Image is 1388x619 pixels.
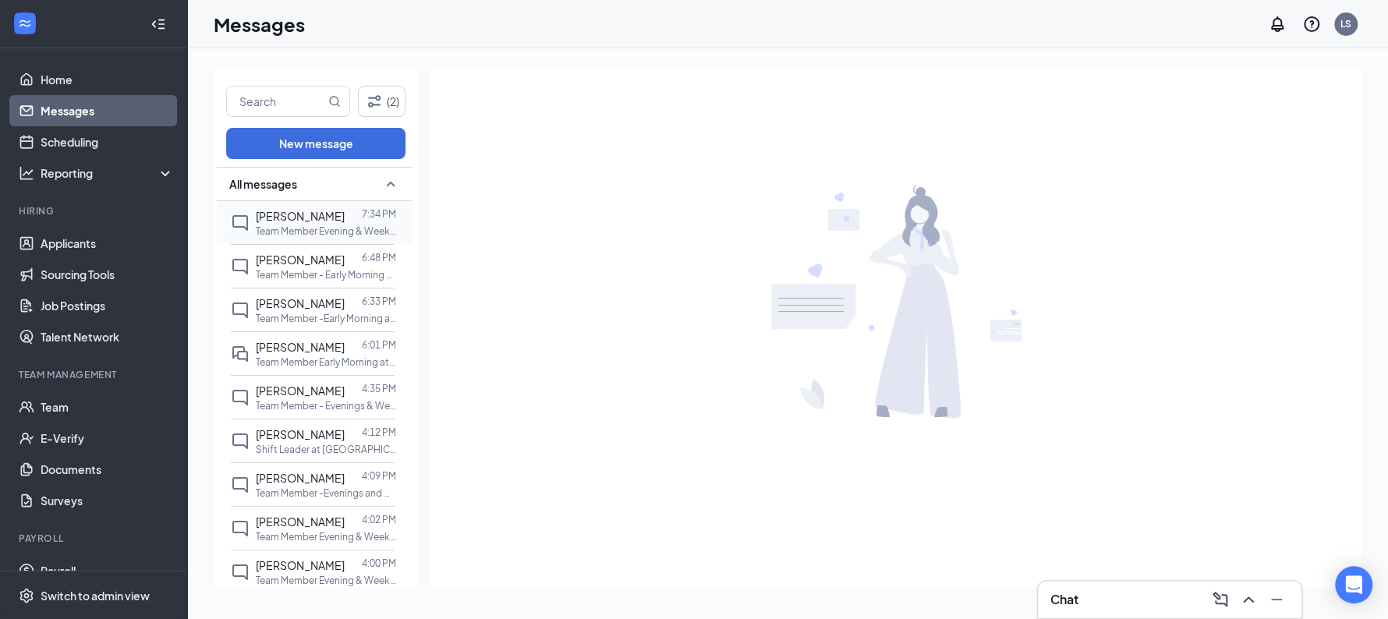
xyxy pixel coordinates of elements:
p: Team Member -Early Morning at [GEOGRAPHIC_DATA] [GEOGRAPHIC_DATA]-288 LLC [256,312,396,325]
div: Switch to admin view [41,588,150,603]
p: Team Member Evening & Weekends at [GEOGRAPHIC_DATA] TX-222 LLC [256,225,396,238]
a: Home [41,64,174,95]
p: 7:34 PM [362,207,396,221]
p: Shift Leader at [GEOGRAPHIC_DATA] TX-288 LLC [256,443,396,456]
div: Hiring [19,204,171,218]
span: [PERSON_NAME] [256,427,345,441]
svg: Minimize [1267,590,1286,609]
p: 4:00 PM [362,557,396,570]
svg: SmallChevronUp [381,175,400,193]
a: Job Postings [41,290,174,321]
h1: Messages [214,11,305,37]
a: Applicants [41,228,174,259]
span: [PERSON_NAME] [256,296,345,310]
p: 4:02 PM [362,513,396,526]
button: ComposeMessage [1208,587,1233,612]
svg: ChatInactive [231,301,250,320]
a: Team [41,391,174,423]
span: [PERSON_NAME] [256,340,345,354]
button: Minimize [1264,587,1289,612]
a: Scheduling [41,126,174,157]
svg: Settings [19,588,34,603]
span: [PERSON_NAME] [256,384,345,398]
svg: DoubleChat [231,345,250,363]
svg: ChatInactive [231,432,250,451]
svg: ChatInactive [231,563,250,582]
button: New message [226,128,405,159]
span: All messages [229,176,297,192]
a: Sourcing Tools [41,259,174,290]
a: Documents [41,454,174,485]
button: ChevronUp [1236,587,1261,612]
span: [PERSON_NAME] [256,471,345,485]
svg: Analysis [19,165,34,181]
svg: WorkstreamLogo [17,16,33,31]
svg: ChatInactive [231,388,250,407]
p: Team Member Evening & Weekends at [GEOGRAPHIC_DATA] TX-222 LLC [256,574,396,587]
p: 6:48 PM [362,251,396,264]
p: Team Member - Evenings & Weekend at [GEOGRAPHIC_DATA] TX-220 LLC [256,399,396,412]
p: Team Member Evening & Weekends at [GEOGRAPHIC_DATA] TX-222 LLC [256,530,396,543]
a: E-Verify [41,423,174,454]
div: Team Management [19,368,171,381]
button: Filter (2) [358,86,405,117]
input: Search [227,87,325,116]
div: Reporting [41,165,175,181]
span: [PERSON_NAME] [256,209,345,223]
svg: QuestionInfo [1302,15,1321,34]
p: Team Member Early Morning at [GEOGRAPHIC_DATA] TX-220 LLC [256,355,396,369]
span: [PERSON_NAME] [256,558,345,572]
p: 4:35 PM [362,382,396,395]
div: Open Intercom Messenger [1335,566,1372,603]
svg: ChatInactive [231,257,250,276]
svg: MagnifyingGlass [328,95,341,108]
svg: ChevronUp [1239,590,1258,609]
a: Messages [41,95,174,126]
svg: Collapse [150,16,166,32]
h3: Chat [1050,591,1078,608]
svg: ChatInactive [231,476,250,494]
div: LS [1340,17,1351,30]
p: Team Member -Evenings and Weekends at [GEOGRAPHIC_DATA] TX-288 LLC [256,486,396,500]
a: Payroll [41,555,174,586]
svg: ChatInactive [231,214,250,232]
span: [PERSON_NAME] [256,515,345,529]
div: Payroll [19,532,171,545]
svg: Filter [365,92,384,111]
svg: ComposeMessage [1211,590,1230,609]
a: Surveys [41,485,174,516]
a: Talent Network [41,321,174,352]
svg: Notifications [1268,15,1287,34]
svg: ChatInactive [231,519,250,538]
p: 4:09 PM [362,469,396,483]
p: 6:01 PM [362,338,396,352]
p: Team Member - Early Morning at [GEOGRAPHIC_DATA] [GEOGRAPHIC_DATA]-222 LLC [256,268,396,281]
span: [PERSON_NAME] [256,253,345,267]
p: 6:33 PM [362,295,396,308]
p: 4:12 PM [362,426,396,439]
